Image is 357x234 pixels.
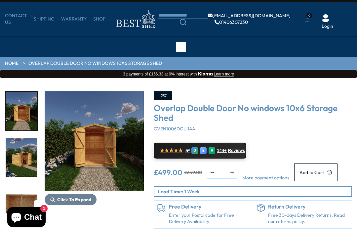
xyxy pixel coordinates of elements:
span: 0 [306,13,312,18]
img: User Icon [322,14,330,22]
inbox-online-store-chat: Shopify online store chat [5,207,48,229]
div: -23% [154,91,172,100]
a: 01406307230 [215,20,248,24]
p: Lead Time: 1 Week [158,188,351,195]
h6: Free Delivery [169,204,250,210]
a: Enter your Postal code for Free Delivery Availability [169,212,250,225]
img: OverlapValueDDoor10x6_NOWINS_top_200x200.jpg [6,185,37,223]
span: 144+ [217,148,226,153]
span: Reviews [228,148,245,153]
span: ★★★★★ [160,147,183,154]
span: OVEN1006DOL-1AA [154,126,195,132]
div: G [191,147,198,154]
div: E [200,147,207,154]
img: Overlap Double Door No windows 10x6 Storage Shed [45,91,144,191]
img: logo [112,8,158,30]
button: Add to Cart [294,164,337,181]
img: OverlapValueDDoor10x6_NOWINS_GARDEN_LH_200x200.jpg [6,138,37,177]
a: More payment options [242,175,289,181]
a: HOME [5,60,19,67]
span: Add to Cart [299,170,324,175]
h6: Return Delivery [268,204,349,210]
span: Click To Expand [57,197,91,203]
div: 6 / 15 [5,138,38,177]
button: Click To Expand [45,194,97,205]
a: 0 [304,16,309,23]
ins: £499.00 [154,169,182,176]
a: [EMAIL_ADDRESS][DOMAIN_NAME] [208,13,291,18]
a: CONTACT US [5,13,34,25]
del: £649.00 [184,170,202,175]
a: Shop [93,16,112,23]
div: 5 / 15 [5,91,38,131]
a: Login [322,23,333,30]
a: Overlap Double Door No windows 10x6 Storage Shed [28,60,162,67]
div: 5 / 15 [45,91,144,224]
a: ★★★★★ 5* G E R 144+ Reviews [154,143,246,159]
a: Warranty [61,16,93,23]
a: Search [158,19,208,25]
div: 7 / 15 [5,184,38,224]
a: Shipping [34,16,61,23]
h3: Overlap Double Door No windows 10x6 Storage Shed [154,104,352,122]
img: OverlapValueDDoor10x6_NOWINS_garden_END_open_200x200.jpg [6,92,37,130]
p: Free 30-days Delivery Returns, Read our returns policy. [268,212,349,225]
div: R [209,147,215,154]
